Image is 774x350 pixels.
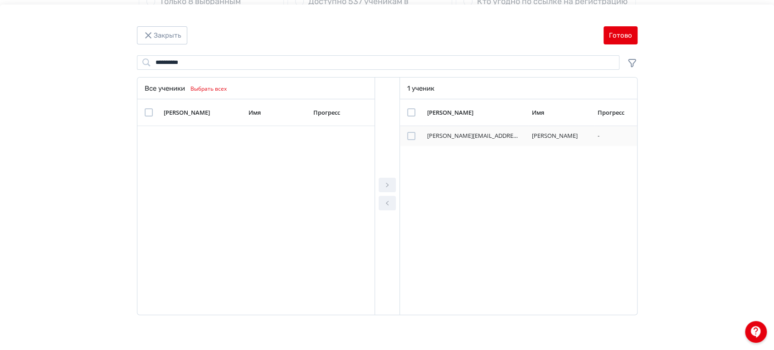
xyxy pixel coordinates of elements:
div: [PERSON_NAME] [164,108,241,117]
div: Прогресс [598,108,630,117]
div: afanasenko_a@magnit.ru [427,131,520,141]
div: Имя [532,108,590,117]
div: Прогресс [313,108,367,117]
button: Закрыть [137,26,187,44]
button: Готово [604,26,638,44]
div: Все ученики [145,78,185,99]
div: [PERSON_NAME] [427,108,525,117]
div: Имя [248,108,306,117]
button: Выбрать всех [185,83,230,94]
div: 1 ученик [407,78,434,99]
div: Афанасенко Анастасия [532,131,590,141]
div: - [598,131,629,141]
